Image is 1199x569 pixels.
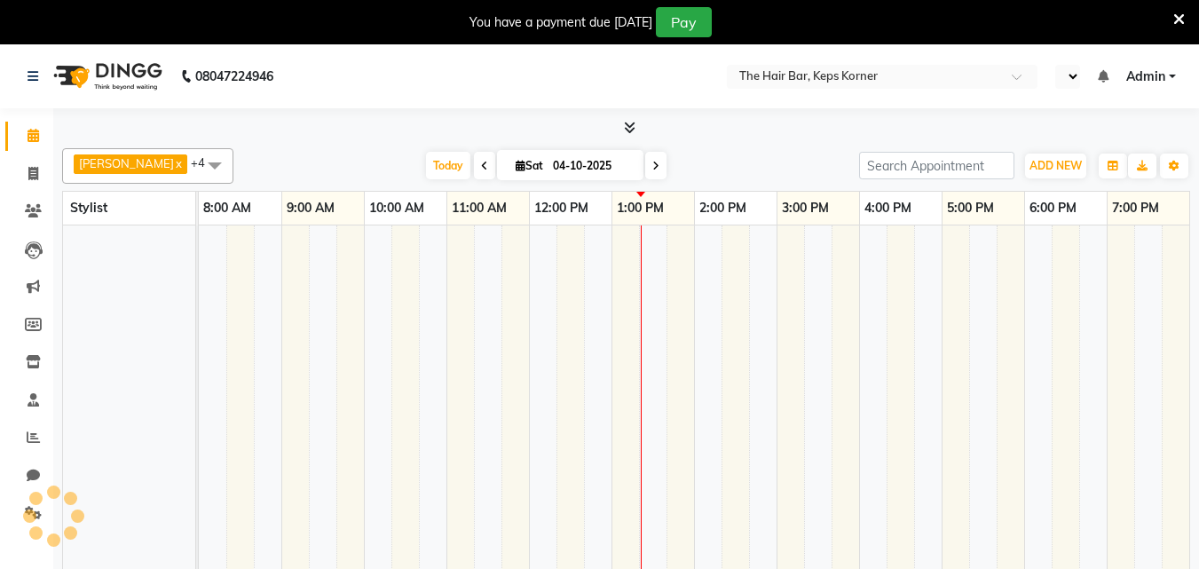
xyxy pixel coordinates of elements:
[860,195,916,221] a: 4:00 PM
[1108,195,1164,221] a: 7:00 PM
[70,200,107,216] span: Stylist
[191,155,218,170] span: +4
[1025,154,1086,178] button: ADD NEW
[777,195,833,221] a: 3:00 PM
[426,152,470,179] span: Today
[943,195,998,221] a: 5:00 PM
[447,195,511,221] a: 11:00 AM
[511,159,548,172] span: Sat
[530,195,593,221] a: 12:00 PM
[174,156,182,170] a: x
[79,156,174,170] span: [PERSON_NAME]
[612,195,668,221] a: 1:00 PM
[199,195,256,221] a: 8:00 AM
[195,51,273,101] b: 08047224946
[695,195,751,221] a: 2:00 PM
[656,7,712,37] button: Pay
[45,51,167,101] img: logo
[548,153,636,179] input: 2025-10-04
[365,195,429,221] a: 10:00 AM
[1025,195,1081,221] a: 6:00 PM
[282,195,339,221] a: 9:00 AM
[469,13,652,32] div: You have a payment due [DATE]
[859,152,1014,179] input: Search Appointment
[1029,159,1082,172] span: ADD NEW
[1126,67,1165,86] span: Admin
